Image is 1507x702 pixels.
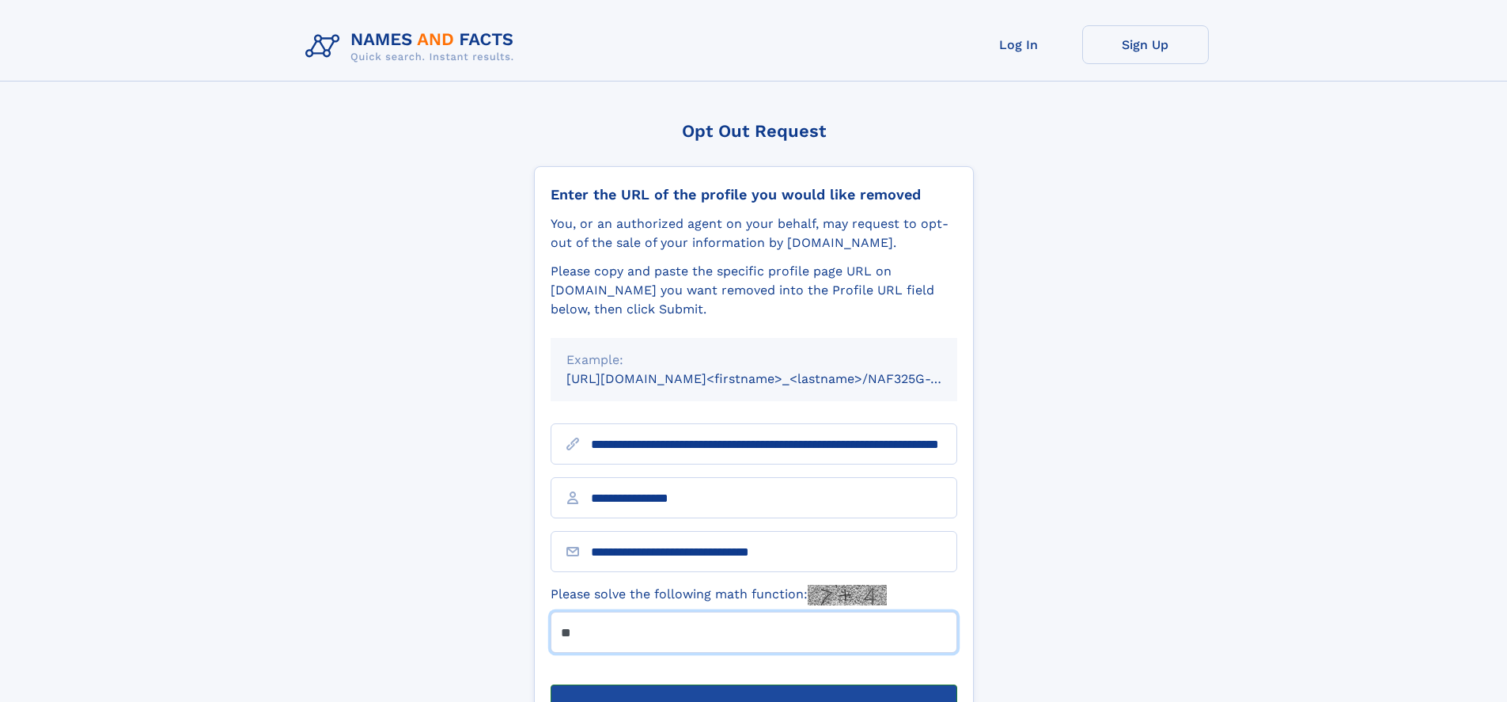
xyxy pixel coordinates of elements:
[534,121,974,141] div: Opt Out Request
[551,585,887,605] label: Please solve the following math function:
[566,351,941,370] div: Example:
[551,262,957,319] div: Please copy and paste the specific profile page URL on [DOMAIN_NAME] you want removed into the Pr...
[551,214,957,252] div: You, or an authorized agent on your behalf, may request to opt-out of the sale of your informatio...
[566,371,987,386] small: [URL][DOMAIN_NAME]<firstname>_<lastname>/NAF325G-xxxxxxxx
[551,186,957,203] div: Enter the URL of the profile you would like removed
[956,25,1082,64] a: Log In
[1082,25,1209,64] a: Sign Up
[299,25,527,68] img: Logo Names and Facts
